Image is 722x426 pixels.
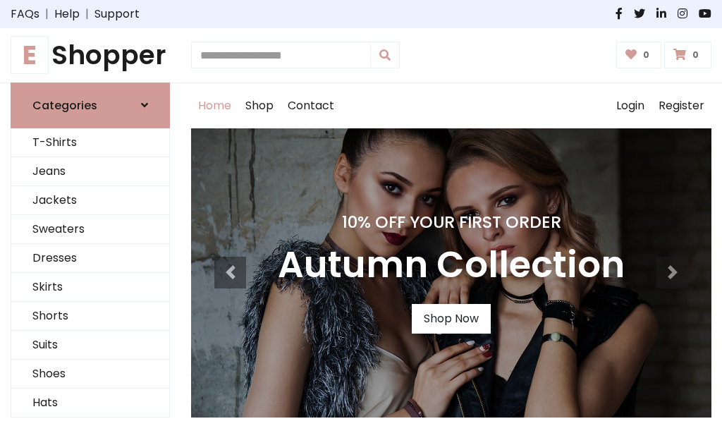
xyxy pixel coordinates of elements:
[11,389,169,418] a: Hats
[11,83,170,128] a: Categories
[278,212,625,232] h4: 10% Off Your First Order
[281,83,341,128] a: Contact
[80,6,94,23] span: |
[94,6,140,23] a: Support
[689,49,702,61] span: 0
[238,83,281,128] a: Shop
[664,42,711,68] a: 0
[54,6,80,23] a: Help
[11,331,169,360] a: Suits
[11,39,170,71] a: EShopper
[609,83,651,128] a: Login
[11,157,169,186] a: Jeans
[616,42,662,68] a: 0
[11,360,169,389] a: Shoes
[651,83,711,128] a: Register
[11,186,169,215] a: Jackets
[191,83,238,128] a: Home
[39,6,54,23] span: |
[11,215,169,244] a: Sweaters
[32,99,97,112] h6: Categories
[11,39,170,71] h1: Shopper
[412,304,491,334] a: Shop Now
[11,302,169,331] a: Shorts
[11,6,39,23] a: FAQs
[11,273,169,302] a: Skirts
[640,49,653,61] span: 0
[11,128,169,157] a: T-Shirts
[278,243,625,287] h3: Autumn Collection
[11,244,169,273] a: Dresses
[11,36,49,74] span: E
